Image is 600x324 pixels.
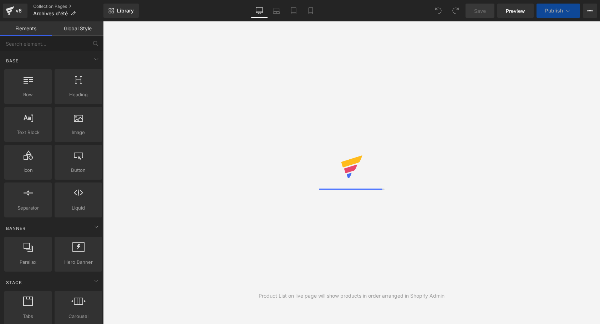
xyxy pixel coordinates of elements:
span: Archives d'été [33,11,68,16]
a: Tablet [285,4,302,18]
span: Preview [506,7,525,15]
a: Desktop [251,4,268,18]
span: Liquid [57,204,100,212]
a: v6 [3,4,27,18]
span: Hero Banner [57,258,100,266]
span: Library [117,7,134,14]
span: Carousel [57,313,100,320]
a: Global Style [52,21,103,36]
span: Icon [6,166,50,174]
span: Row [6,91,50,98]
span: Separator [6,204,50,212]
span: Save [474,7,486,15]
span: Heading [57,91,100,98]
span: Parallax [6,258,50,266]
button: Undo [431,4,446,18]
span: Publish [545,8,563,14]
a: New Library [103,4,139,18]
a: Mobile [302,4,319,18]
button: Redo [448,4,463,18]
span: Stack [5,279,23,286]
a: Laptop [268,4,285,18]
button: Publish [537,4,580,18]
span: Button [57,166,100,174]
a: Collection Pages [33,4,103,9]
span: Banner [5,225,26,232]
span: Base [5,57,19,64]
button: More [583,4,597,18]
span: Text Block [6,129,50,136]
a: Preview [497,4,534,18]
div: Product List on live page will show products in order arranged in Shopify Admin [259,292,444,300]
span: Image [57,129,100,136]
div: v6 [14,6,23,15]
span: Tabs [6,313,50,320]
